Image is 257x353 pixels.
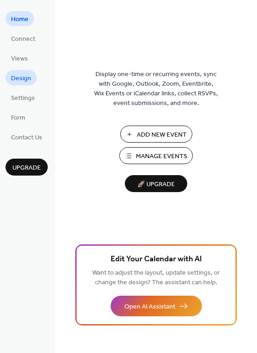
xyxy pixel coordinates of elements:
span: Add New Event [137,130,187,140]
span: Display one-time or recurring events, sync with Google, Outlook, Zoom, Eventbrite, Wix Events or ... [94,70,218,108]
a: Settings [6,90,40,105]
span: Open AI Assistant [124,302,175,312]
span: Form [11,113,25,123]
span: Manage Events [136,152,187,161]
a: Home [6,11,34,26]
a: Form [6,110,31,125]
span: Design [11,74,31,83]
span: Settings [11,94,35,103]
span: Home [11,15,28,24]
button: Upgrade [6,159,48,176]
span: Views [11,54,28,64]
button: Add New Event [120,126,192,143]
button: 🚀 Upgrade [125,175,187,192]
span: Edit Your Calendar with AI [111,253,202,266]
a: Connect [6,31,41,46]
a: Contact Us [6,129,48,144]
span: Want to adjust the layout, update settings, or change the design? The assistant can help. [92,267,220,289]
span: Connect [11,34,35,44]
span: Upgrade [12,163,41,173]
span: 🚀 Upgrade [130,178,182,191]
button: Open AI Assistant [111,296,202,316]
a: Design [6,70,37,85]
a: Views [6,50,34,66]
button: Manage Events [119,147,193,164]
span: Contact Us [11,133,42,143]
